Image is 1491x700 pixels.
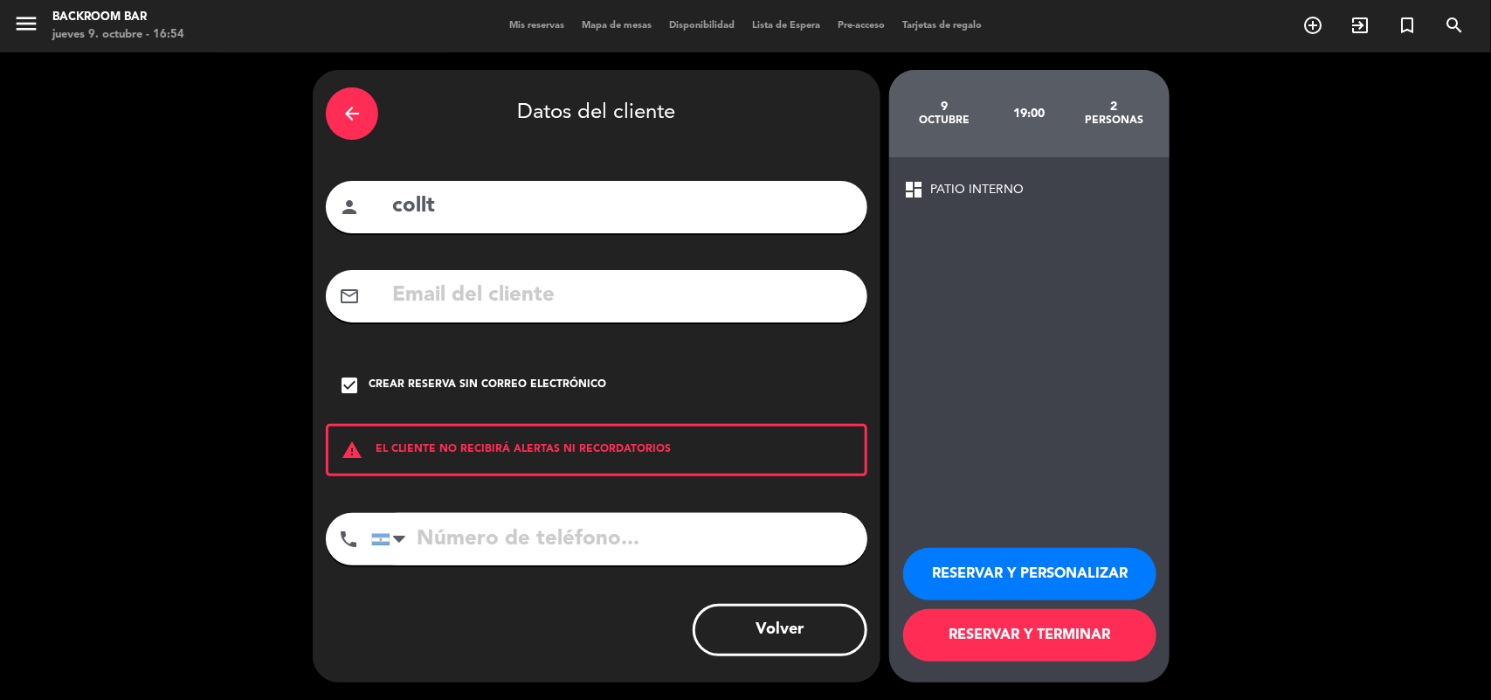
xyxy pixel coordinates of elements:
button: Volver [693,604,867,656]
span: dashboard [903,179,924,200]
span: Mapa de mesas [573,21,660,31]
i: add_circle_outline [1302,15,1323,36]
button: RESERVAR Y TERMINAR [903,609,1156,662]
input: Número de teléfono... [371,513,867,565]
span: PATIO INTERNO [930,180,1024,200]
div: Backroom Bar [52,9,184,26]
div: Datos del cliente [326,83,867,144]
div: Crear reserva sin correo electrónico [369,377,606,394]
input: Nombre del cliente [390,189,854,225]
div: Argentina: +54 [372,514,412,565]
i: mail_outline [339,286,360,307]
div: personas [1072,114,1156,128]
i: arrow_back [342,103,362,124]
span: Lista de Espera [743,21,829,31]
i: turned_in_not [1397,15,1418,36]
i: warning [328,440,376,461]
span: Tarjetas de regalo [894,21,991,31]
div: octubre [902,114,987,128]
i: exit_to_app [1349,15,1370,36]
span: Pre-acceso [829,21,894,31]
div: 2 [1072,100,1156,114]
input: Email del cliente [390,278,854,314]
i: search [1444,15,1465,36]
div: jueves 9. octubre - 16:54 [52,26,184,44]
i: phone [338,529,359,550]
button: menu [13,10,39,43]
span: Disponibilidad [660,21,743,31]
div: 19:00 [987,83,1072,144]
button: RESERVAR Y PERSONALIZAR [903,548,1156,600]
span: Mis reservas [500,21,573,31]
i: menu [13,10,39,37]
i: check_box [339,375,360,396]
div: EL CLIENTE NO RECIBIRÁ ALERTAS NI RECORDATORIOS [326,424,867,476]
i: person [339,197,360,218]
div: 9 [902,100,987,114]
